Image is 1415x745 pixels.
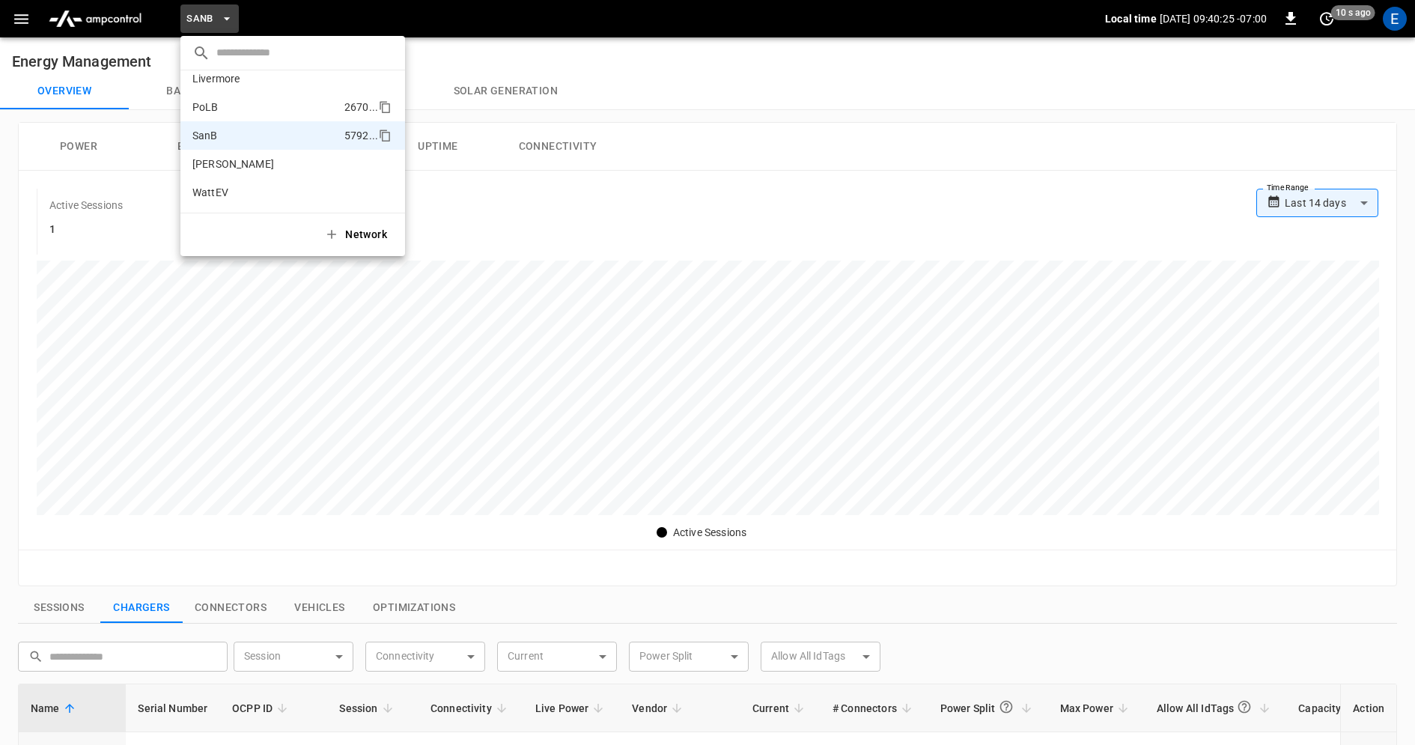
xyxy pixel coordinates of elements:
[377,127,394,145] div: copy
[377,98,394,116] div: copy
[192,128,338,143] p: SanB
[192,156,343,171] p: [PERSON_NAME]
[192,100,338,115] p: PoLB
[315,219,399,250] button: Network
[192,185,338,200] p: WattEV
[192,71,341,86] p: Livermore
